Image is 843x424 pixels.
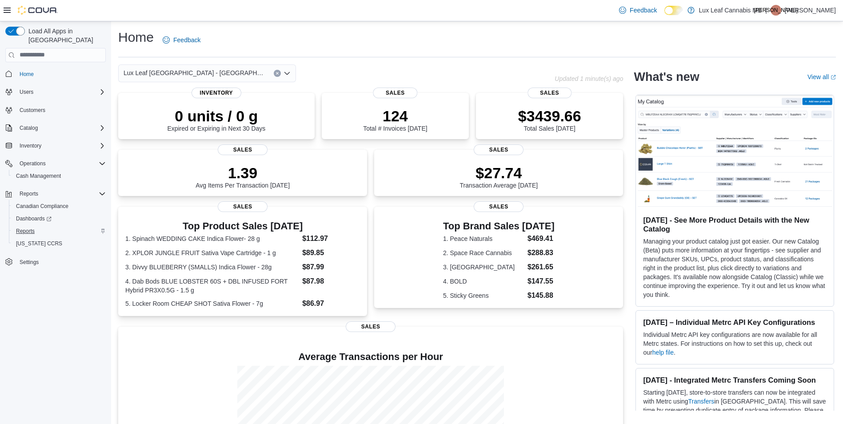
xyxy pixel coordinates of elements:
[2,255,109,268] button: Settings
[302,233,360,244] dd: $112.97
[125,263,299,272] dt: 3. Divvy BLUEBERRY (SMALLS) Indica Flower - 28g
[443,221,555,232] h3: Top Brand Sales [DATE]
[2,122,109,134] button: Catalog
[474,201,523,212] span: Sales
[125,234,299,243] dt: 1. Spinach WEDDING CAKE Indica Flower- 28 g
[363,107,427,125] p: 124
[125,221,360,232] h3: Top Product Sales [DATE]
[615,1,660,19] a: Feedback
[20,259,39,266] span: Settings
[518,107,581,132] div: Total Sales [DATE]
[16,203,68,210] span: Canadian Compliance
[125,277,299,295] dt: 4. Dab Bods BLUE LOBSTER 60S + DBL INFUSED FORT Hybrid PR3X0.5G - 1.5 g
[664,15,665,16] span: Dark Mode
[16,140,106,151] span: Inventory
[167,107,265,125] p: 0 units / 0 g
[16,228,35,235] span: Reports
[118,28,154,46] h1: Home
[363,107,427,132] div: Total # Invoices [DATE]
[443,263,524,272] dt: 3. [GEOGRAPHIC_DATA]
[807,73,836,80] a: View allExternal link
[443,248,524,257] dt: 2. Space Race Cannabis
[20,190,38,197] span: Reports
[25,27,106,44] span: Load All Apps in [GEOGRAPHIC_DATA]
[443,234,524,243] dt: 1. Peace Naturals
[124,68,265,78] span: Lux Leaf [GEOGRAPHIC_DATA] - [GEOGRAPHIC_DATA]
[643,376,827,384] h3: [DATE] - Integrated Metrc Transfers Coming Soon
[20,71,34,78] span: Home
[688,398,715,405] a: Transfers
[9,170,109,182] button: Cash Management
[527,262,555,272] dd: $261.65
[16,172,61,180] span: Cash Management
[518,107,581,125] p: $3439.66
[2,157,109,170] button: Operations
[474,144,523,155] span: Sales
[159,31,204,49] a: Feedback
[652,349,674,356] a: help file
[12,201,106,212] span: Canadian Compliance
[443,291,524,300] dt: 5. Sticky Greens
[527,276,555,287] dd: $147.55
[2,188,109,200] button: Reports
[12,213,106,224] span: Dashboards
[555,75,623,82] p: Updated 1 minute(s) ago
[12,238,66,249] a: [US_STATE] CCRS
[196,164,290,189] div: Avg Items Per Transaction [DATE]
[9,200,109,212] button: Canadian Compliance
[527,88,571,98] span: Sales
[2,104,109,116] button: Customers
[20,124,38,132] span: Catalog
[9,237,109,250] button: [US_STATE] CCRS
[218,201,268,212] span: Sales
[20,88,33,96] span: Users
[527,290,555,301] dd: $145.88
[831,75,836,80] svg: External link
[12,171,106,181] span: Cash Management
[20,107,45,114] span: Customers
[12,171,64,181] a: Cash Management
[643,330,827,357] p: Individual Metrc API key configurations are now available for all Metrc states. For instructions ...
[9,212,109,225] a: Dashboards
[192,88,241,98] span: Inventory
[12,238,106,249] span: Washington CCRS
[9,225,109,237] button: Reports
[785,5,836,16] p: [PERSON_NAME]
[754,5,798,16] span: [PERSON_NAME]
[125,248,299,257] dt: 2. XPLOR JUNGLE FRUIT Sativa Vape Cartridge - 1 g
[16,105,49,116] a: Customers
[20,160,46,167] span: Operations
[12,201,72,212] a: Canadian Compliance
[5,64,106,292] nav: Complex example
[16,123,106,133] span: Catalog
[346,321,396,332] span: Sales
[443,277,524,286] dt: 4. BOLD
[373,88,417,98] span: Sales
[167,107,265,132] div: Expired or Expiring in Next 30 Days
[2,68,109,80] button: Home
[16,188,106,199] span: Reports
[16,158,106,169] span: Operations
[16,215,52,222] span: Dashboards
[12,226,106,236] span: Reports
[643,237,827,299] p: Managing your product catalog just got easier. Our new Catalog (Beta) puts more information at yo...
[302,298,360,309] dd: $86.97
[16,140,45,151] button: Inventory
[643,318,827,327] h3: [DATE] – Individual Metrc API Key Configurations
[16,158,49,169] button: Operations
[218,144,268,155] span: Sales
[16,69,37,80] a: Home
[699,5,762,16] p: Lux Leaf Cannabis MB
[2,140,109,152] button: Inventory
[302,248,360,258] dd: $89.85
[527,248,555,258] dd: $288.83
[12,213,55,224] a: Dashboards
[173,36,200,44] span: Feedback
[771,5,781,16] div: James Au
[284,70,291,77] button: Open list of options
[16,256,106,267] span: Settings
[16,257,42,268] a: Settings
[302,262,360,272] dd: $87.99
[196,164,290,182] p: 1.39
[16,123,41,133] button: Catalog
